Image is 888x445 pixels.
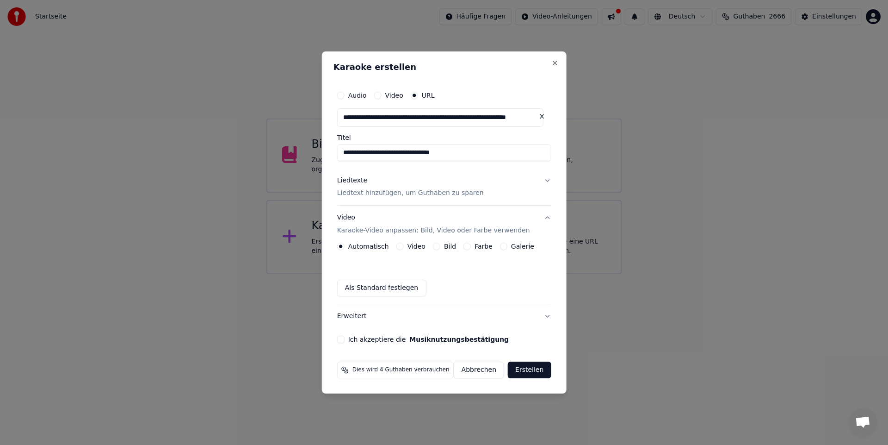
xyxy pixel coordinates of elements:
[337,189,484,198] p: Liedtext hinzufügen, um Guthaben zu sparen
[337,304,551,328] button: Erweitert
[475,243,493,250] label: Farbe
[337,280,426,296] button: Als Standard festlegen
[337,213,530,236] div: Video
[337,243,551,304] div: VideoKaraoke-Video anpassen: Bild, Video oder Farbe verwenden
[422,92,435,99] label: URL
[348,243,389,250] label: Automatisch
[337,206,551,243] button: VideoKaraoke-Video anpassen: Bild, Video oder Farbe verwenden
[511,243,534,250] label: Galerie
[337,169,551,206] button: LiedtexteLiedtext hinzufügen, um Guthaben zu sparen
[333,63,555,71] h2: Karaoke erstellen
[348,336,509,343] label: Ich akzeptiere die
[444,243,456,250] label: Bild
[337,134,551,141] label: Titel
[508,362,551,378] button: Erstellen
[385,92,403,99] label: Video
[409,336,509,343] button: Ich akzeptiere die
[337,176,367,185] div: Liedtexte
[454,362,504,378] button: Abbrechen
[348,92,367,99] label: Audio
[337,226,530,235] p: Karaoke-Video anpassen: Bild, Video oder Farbe verwenden
[352,366,450,374] span: Dies wird 4 Guthaben verbrauchen
[407,243,425,250] label: Video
